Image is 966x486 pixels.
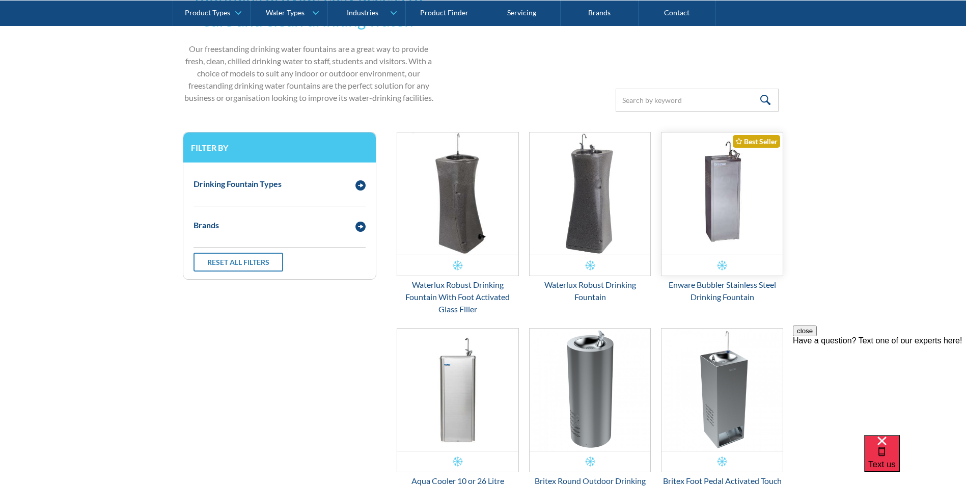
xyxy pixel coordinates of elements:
[266,8,305,17] div: Water Types
[194,253,283,272] a: Reset all filters
[733,135,780,148] div: Best Seller
[661,329,783,451] img: Britex Foot Pedal Activated Touch Free Drinking Fountain
[397,132,519,315] a: Waterlux Robust Drinking Fountain With Foot Activated Glass FillerWaterlux Robust Drinking Founta...
[185,8,230,17] div: Product Types
[194,178,282,190] div: Drinking Fountain Types
[191,143,368,152] h3: Filter by
[616,89,779,112] input: Search by keyword
[864,435,966,486] iframe: podium webchat widget bubble
[397,329,518,451] img: Aqua Cooler 10 or 26 Litre Drinking Fountain
[661,132,783,255] img: Enware Bubbler Stainless Steel Drinking Fountain
[530,329,651,451] img: Britex Round Outdoor Drinking Fountain - Refrigerated
[793,326,966,448] iframe: podium webchat widget prompt
[183,43,435,104] p: Our freestanding drinking water fountains are a great way to provide fresh, clean, chilled drinki...
[529,279,651,303] div: Waterlux Robust Drinking Fountain
[530,132,651,255] img: Waterlux Robust Drinking Fountain
[661,132,783,303] a: Enware Bubbler Stainless Steel Drinking FountainBest SellerEnware Bubbler Stainless Steel Drinkin...
[347,8,378,17] div: Industries
[397,279,519,315] div: Waterlux Robust Drinking Fountain With Foot Activated Glass Filler
[661,279,783,303] div: Enware Bubbler Stainless Steel Drinking Fountain
[529,132,651,303] a: Waterlux Robust Drinking FountainWaterlux Robust Drinking Fountain
[194,219,219,231] div: Brands
[397,132,518,255] img: Waterlux Robust Drinking Fountain With Foot Activated Glass Filler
